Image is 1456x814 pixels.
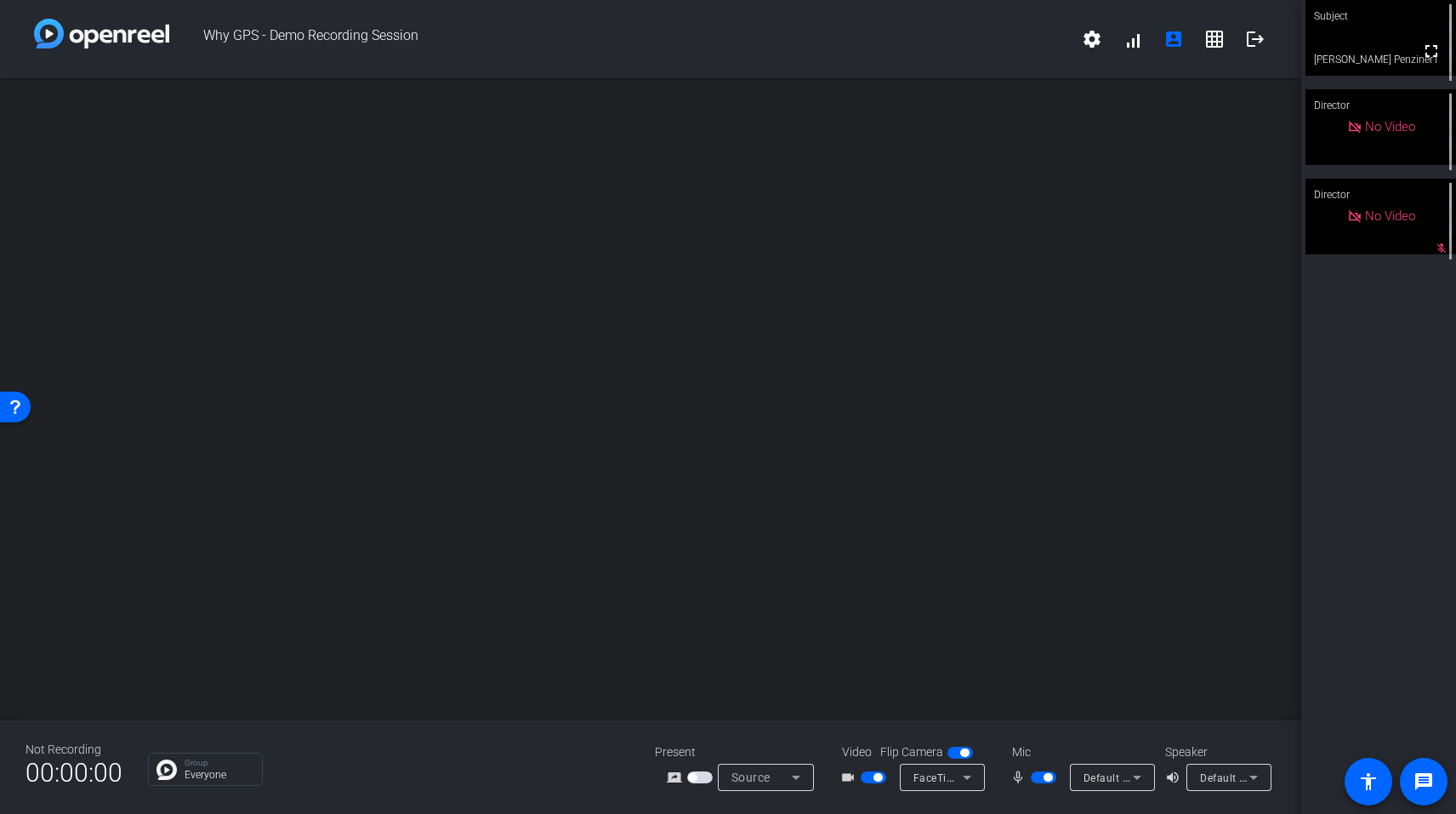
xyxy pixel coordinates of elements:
img: white-gradient.svg [34,19,169,48]
mat-icon: account_box [1163,29,1184,49]
mat-icon: accessibility [1358,771,1379,792]
mat-icon: screen_share_outline [667,767,687,788]
span: No Video [1365,119,1415,134]
img: Chat Icon [156,760,177,780]
span: FaceTime HD Camera (2C0E:82E3) [913,771,1088,784]
span: Source [731,771,771,784]
span: 00:00:00 [26,752,122,794]
mat-icon: logout [1245,29,1265,49]
mat-icon: fullscreen [1421,41,1442,61]
p: Group [185,759,253,767]
div: Director [1305,179,1456,211]
div: Present [655,743,825,761]
mat-icon: mic_none [1010,767,1031,788]
span: Flip Camera [880,743,943,761]
mat-icon: message [1413,771,1434,792]
mat-icon: settings [1082,29,1102,49]
span: Default - MacBook Pro Speakers (Built-in) [1200,771,1405,784]
mat-icon: volume_up [1165,767,1186,788]
div: Mic [995,743,1165,761]
div: Not Recording [26,741,122,759]
mat-icon: grid_on [1204,29,1225,49]
span: No Video [1365,208,1415,224]
div: Speaker [1165,743,1267,761]
button: signal_cellular_alt [1112,19,1153,60]
span: Video [842,743,872,761]
mat-icon: videocam_outline [840,767,861,788]
span: Default - MacBook Pro Microphone (Built-in) [1083,771,1302,784]
span: Why GPS - Demo Recording Session [169,19,1072,60]
p: Everyone [185,770,253,780]
div: Director [1305,89,1456,122]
